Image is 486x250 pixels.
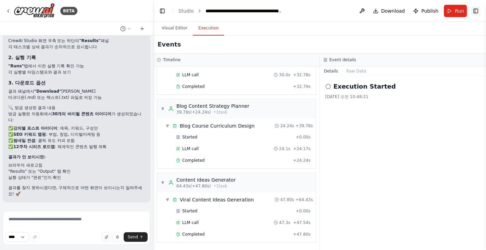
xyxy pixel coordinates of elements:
[410,5,441,17] button: Publish
[13,138,35,143] strong: 썸네일 컨셉
[279,146,290,152] span: 24.1s
[342,66,370,76] button: Raw Data
[8,88,145,94] li: 결과 패널에서 [PERSON_NAME]
[293,158,311,163] span: + 24.24s
[471,6,481,16] button: Show right sidebar
[370,5,408,17] button: Download
[279,220,290,225] span: 47.3s
[8,144,145,150] li: ✅ : 체계적인 콘텐츠 발행 계획
[182,158,204,163] span: Completed
[8,55,36,60] strong: 2. 실행 기록
[13,126,57,131] strong: 강의별 포스트 아이디어
[8,131,145,137] li: ✅ : 부업, 창업, 디지털마케팅 등
[296,134,310,140] span: + 0.00s
[193,21,224,36] button: Execution
[8,69,145,75] li: 각 실행별 타임스탬프와 결과 보기
[280,197,294,202] span: 47.80s
[8,111,145,123] p: 방금 실행된 자동화에서 가 생성되었습니다:
[158,6,167,16] button: Hide left sidebar
[180,122,254,129] span: Blog Course Curriculum Design
[293,232,311,237] span: + 47.80s
[182,134,197,140] span: Started
[214,109,227,115] span: • 1 task
[176,109,211,115] span: 39.78s (+24.24s)
[79,38,101,43] strong: "Results"
[124,232,148,242] button: Send
[176,176,236,183] div: Content Ideas Generator
[102,232,111,242] button: Upload files
[214,183,227,189] span: • 1 task
[137,25,148,33] button: Start a new chat
[117,25,134,33] button: Switch to previous chat
[320,66,342,76] button: Details
[178,8,283,14] nav: breadcrumb
[8,168,145,174] li: "Results" 또는 "Output" 탭 확인
[8,155,46,159] strong: 결과가 안 보이시면:
[34,89,61,94] strong: "Download"
[8,162,145,168] li: 브라우저 새로고침
[455,8,464,14] span: Run
[14,3,55,18] img: Logo
[52,111,111,116] strong: 30개의 바이럴 콘텐츠 아이디어
[182,208,197,214] span: Started
[8,125,145,131] li: ✅ : 제목, 키워드, 구성안
[293,84,311,89] span: + 32.79s
[296,208,310,214] span: + 0.00s
[296,197,313,202] span: + 64.43s
[293,220,311,225] span: + 47.54s
[161,106,165,111] span: ▼
[8,44,145,50] li: 각 태스크별 상세 결과가 순차적으로 표시됩니다
[182,220,199,225] span: LLM call
[421,8,438,14] span: Publish
[30,232,40,242] button: Improve this prompt
[182,72,199,78] span: LLM call
[334,82,396,91] h2: Execution Started
[293,72,311,78] span: + 32.78s
[176,183,211,189] span: 64.43s (+47.80s)
[60,7,77,15] div: BETA
[161,180,165,185] span: ▼
[296,123,313,129] span: + 39.78s
[325,94,481,100] div: [DATE] 오전 10:48:21
[444,5,467,17] button: Run
[8,63,145,69] li: 탭에서 이전 실행 기록 확인 가능
[8,185,145,197] p: 결과를 찾지 못하시겠다면, 구체적으로 어떤 화면이 보이시는지 알려주세요! 🚀
[163,57,180,63] h3: Timeline
[165,197,170,202] span: ▼
[280,123,294,129] span: 24.24s
[182,84,204,89] span: Completed
[156,21,193,36] button: Visual Editor
[8,105,145,111] h2: 🔍 방금 생성된 결과 내용
[13,132,46,137] strong: SEO 키워드 맵핑
[165,123,170,129] span: ▼
[182,232,204,237] span: Completed
[8,80,46,85] strong: 3. 다운로드 옵션
[113,232,122,242] button: Click to speak your automation idea
[158,40,181,49] h2: Events
[8,137,145,144] li: ✅ : 클릭 유도 카피 포함
[178,8,194,14] a: Studio
[13,144,55,149] strong: 12주차 시리즈 로드맵
[182,146,199,152] span: LLM call
[329,57,356,63] h3: Event details
[8,38,145,44] li: CrewAI Studio 화면 우측 또는 하단의 패널
[176,103,249,109] div: Blog Content Strategy Planner
[279,72,290,78] span: 30.0s
[180,196,254,203] span: Viral Content Ideas Generation
[8,174,145,181] li: 실행 상태가 "완료"인지 확인
[381,8,405,14] span: Download
[8,64,24,68] strong: "Runs"
[8,94,145,101] li: 마크다운(.md) 또는 텍스트(.txt) 파일로 저장 가능
[293,146,311,152] span: + 24.17s
[128,234,138,240] span: Send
